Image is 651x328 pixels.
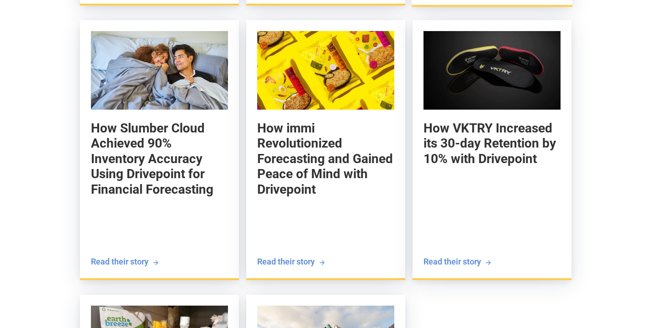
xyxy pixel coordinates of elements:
div: Read their story [257,256,315,267]
div: Read their story [91,256,148,267]
h5: How immi Revolutionized Forecasting and Gained Peace of Mind with Drivepoint [257,121,394,197]
img: How Slumber Cloud Achieved 90% Inventory Accuracy Using Drivepoint for Financial Forecasting [91,31,228,110]
img: How VKTRY Increased its 30-day Retention by 10% with Drivepoint [423,31,561,110]
div: Read their story [423,256,481,267]
a: How Slumber Cloud Achieved 90% Inventory Accuracy Using Drivepoint for Financial ForecastingHow S... [80,20,239,280]
a: How VKTRY Increased its 30-day Retention by 10% with Drivepoint How VKTRY Increased its 30-day Re... [413,20,572,280]
a: How immi Revolutionized Forecasting and Gained Peace of Mind with DrivepointHow immi Revolutioniz... [246,20,405,280]
img: How immi Revolutionized Forecasting and Gained Peace of Mind with Drivepoint [257,31,394,110]
h5: How Slumber Cloud Achieved 90% Inventory Accuracy Using Drivepoint for Financial Forecasting [91,121,228,197]
h5: How VKTRY Increased its 30-day Retention by 10% with Drivepoint [423,121,561,167]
